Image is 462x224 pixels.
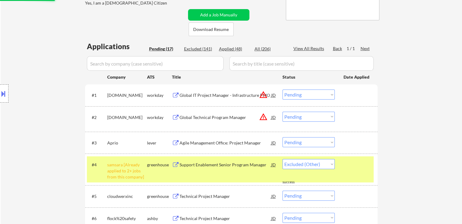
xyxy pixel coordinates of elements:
div: cloudwerxinc [107,193,147,199]
div: #4 [92,162,102,168]
button: Add a Job Manually [188,9,249,21]
div: Pending (17) [149,46,180,52]
div: Status [282,71,335,82]
div: Aprio [107,140,147,146]
div: greenhouse [147,162,172,168]
div: Technical Project Manager [180,216,271,222]
div: All (206) [255,46,285,52]
div: Excluded (141) [184,46,214,52]
button: warning_amber [259,90,268,99]
div: Global IT Project Manager - Infrastructure PMO [180,92,271,98]
div: JD [271,191,277,202]
div: lever [147,140,172,146]
div: JD [271,159,277,170]
button: Download Resume [189,22,234,36]
div: [DOMAIN_NAME] [107,114,147,120]
div: JD [271,137,277,148]
div: 1 / 1 [347,46,361,52]
div: Support Enablement Senior Program Manager [180,162,271,168]
input: Search by company (case sensitive) [87,56,224,71]
div: ATS [147,74,172,80]
div: Back [333,46,343,52]
div: Applied (48) [219,46,249,52]
div: #5 [92,193,102,199]
div: Agile Management Office: Project Manager [180,140,271,146]
div: greenhouse [147,193,172,199]
div: workday [147,92,172,98]
div: Global Technical Program Manager [180,114,271,120]
input: Search by title (case sensitive) [229,56,374,71]
div: flock%20safety [107,216,147,222]
div: success [282,180,307,185]
div: Date Applied [344,74,370,80]
div: JD [271,213,277,224]
div: Title [172,74,277,80]
div: Applications [87,43,147,50]
div: Company [107,74,147,80]
div: #6 [92,216,102,222]
div: JD [271,112,277,123]
button: warning_amber [259,113,268,121]
div: ashby [147,216,172,222]
div: JD [271,90,277,100]
div: workday [147,114,172,120]
div: Technical Project Manager [180,193,271,199]
div: [DOMAIN_NAME] [107,92,147,98]
div: View All Results [293,46,326,52]
div: samsara [Already applied to 2+ jobs from this company] [107,162,147,180]
div: Next [361,46,370,52]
